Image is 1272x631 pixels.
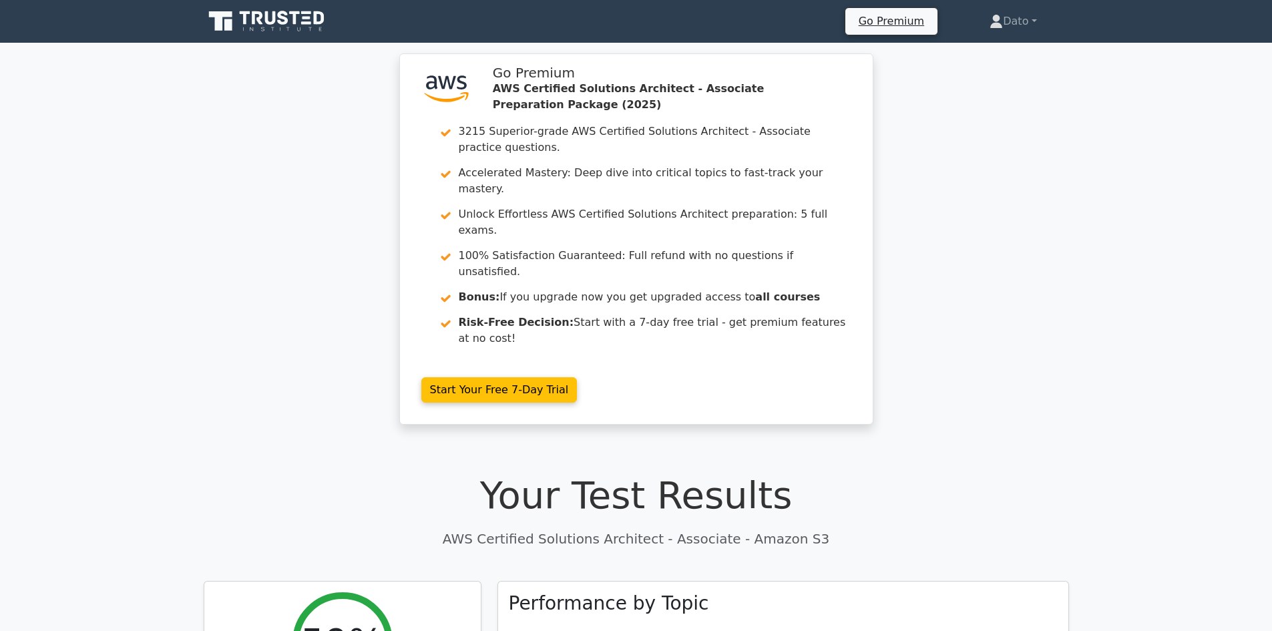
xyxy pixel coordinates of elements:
[958,8,1068,35] a: Dato
[204,529,1069,549] p: AWS Certified Solutions Architect - Associate - Amazon S3
[204,473,1069,517] h1: Your Test Results
[421,377,578,403] a: Start Your Free 7-Day Trial
[509,592,709,615] h3: Performance by Topic
[851,12,932,30] a: Go Premium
